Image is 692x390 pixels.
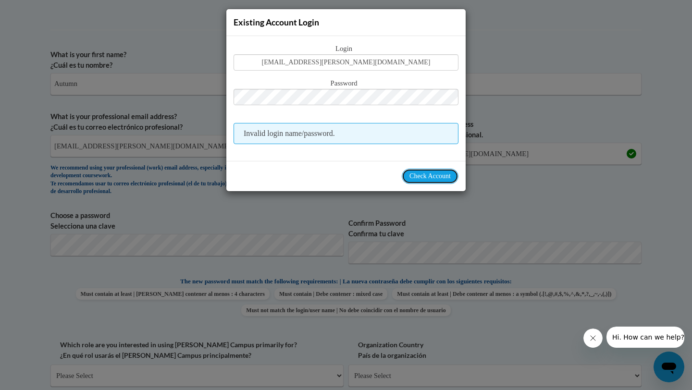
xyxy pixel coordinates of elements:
span: Existing Account Login [234,17,319,27]
span: Login [234,44,458,54]
button: Check Account [402,169,458,184]
span: Check Account [409,172,451,180]
span: Invalid login name/password. [234,123,458,144]
iframe: Close message [583,329,603,348]
iframe: Message from company [606,327,684,348]
span: Password [234,78,458,89]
